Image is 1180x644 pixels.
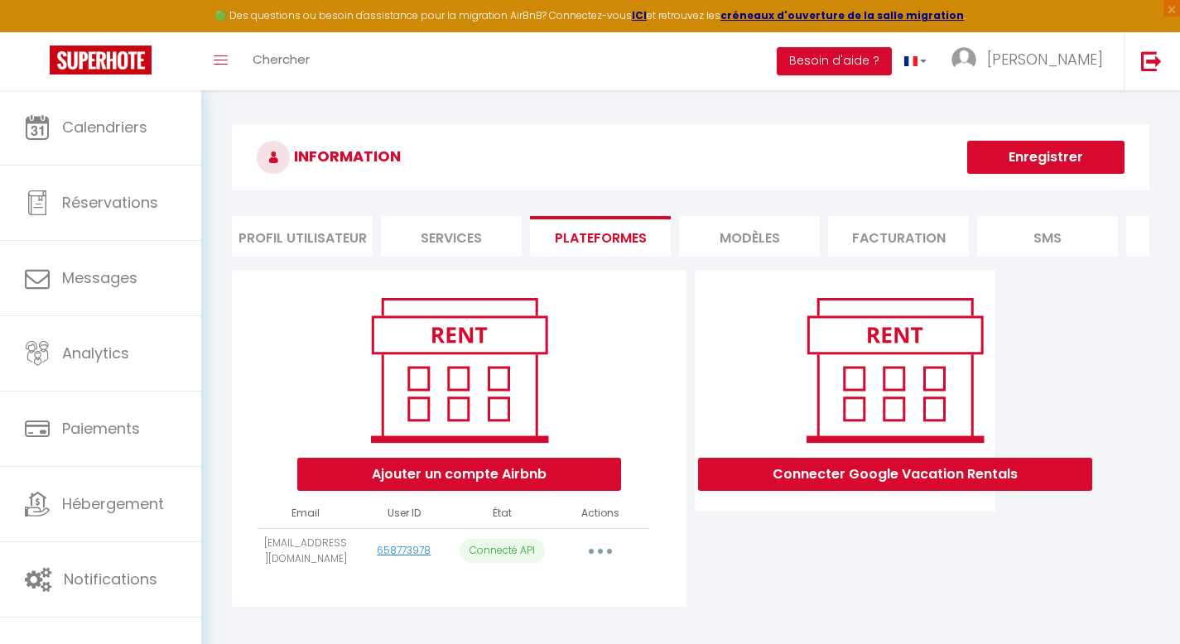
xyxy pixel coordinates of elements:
[789,291,1000,449] img: rent.png
[1141,50,1162,71] img: logout
[253,50,310,68] span: Chercher
[679,216,820,257] li: MODÈLES
[530,216,671,257] li: Plateformes
[939,32,1124,90] a: ... [PERSON_NAME]
[777,47,892,75] button: Besoin d'aide ?
[951,47,976,72] img: ...
[453,499,551,528] th: État
[632,8,647,22] a: ICI
[232,216,373,257] li: Profil Utilisateur
[62,117,147,137] span: Calendriers
[232,124,1149,190] h3: INFORMATION
[551,499,650,528] th: Actions
[698,458,1092,491] button: Connecter Google Vacation Rentals
[240,32,322,90] a: Chercher
[50,46,152,74] img: Super Booking
[297,458,621,491] button: Ajouter un compte Airbnb
[257,528,355,574] td: [EMAIL_ADDRESS][DOMAIN_NAME]
[377,543,431,557] a: 658773978
[257,499,355,528] th: Email
[354,291,565,449] img: rent.png
[62,418,140,439] span: Paiements
[13,7,63,56] button: Ouvrir le widget de chat LiveChat
[460,539,545,563] p: Connecté API
[720,8,964,22] a: créneaux d'ouverture de la salle migration
[64,569,157,589] span: Notifications
[828,216,969,257] li: Facturation
[355,499,454,528] th: User ID
[381,216,522,257] li: Services
[62,267,137,288] span: Messages
[987,49,1103,70] span: [PERSON_NAME]
[62,493,164,514] span: Hébergement
[62,343,129,363] span: Analytics
[977,216,1118,257] li: SMS
[62,192,158,213] span: Réservations
[967,141,1125,174] button: Enregistrer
